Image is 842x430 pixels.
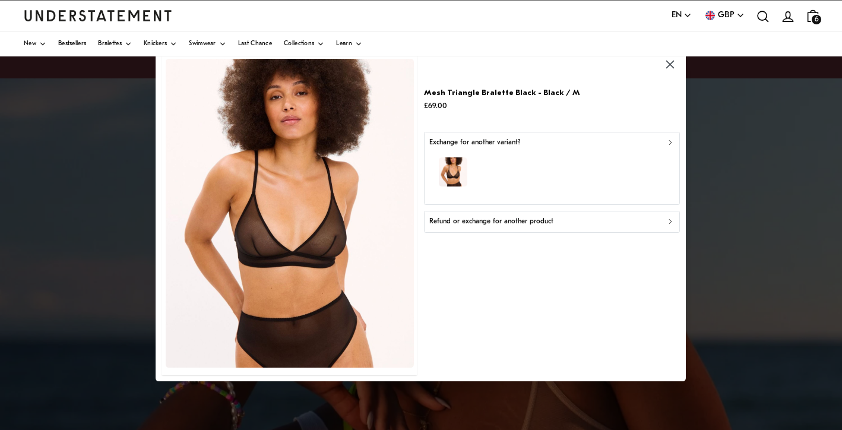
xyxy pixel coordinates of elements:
span: 6 [812,15,821,24]
p: Exchange for another variant? [429,137,520,148]
a: Learn [336,31,362,56]
span: Collections [284,41,314,47]
p: £69.00 [424,100,580,112]
button: Exchange for another variant? [424,131,680,204]
span: Swimwear [189,41,216,47]
a: Bestsellers [58,31,86,56]
a: Bralettes [98,31,132,56]
button: GBP [704,9,745,22]
a: Understatement Homepage [24,10,172,21]
p: Refund or exchange for another product [429,216,553,227]
img: 17_808531d1-b7fc-4449-bb0d-7f44d7a5116d.jpg [439,157,468,186]
a: 6 [800,4,825,28]
span: Bralettes [98,41,122,47]
img: 17_808531d1-b7fc-4449-bb0d-7f44d7a5116d.jpg [166,59,414,368]
a: Knickers [144,31,177,56]
a: Last Chance [238,31,272,56]
span: New [24,41,36,47]
span: Last Chance [238,41,272,47]
span: Knickers [144,41,167,47]
a: Collections [284,31,324,56]
span: Learn [336,41,352,47]
button: EN [672,9,692,22]
a: Swimwear [189,31,226,56]
span: Bestsellers [58,41,86,47]
span: EN [672,9,682,22]
span: GBP [718,9,735,22]
a: New [24,31,46,56]
p: Mesh Triangle Bralette Black - Black / M [424,86,580,99]
button: Refund or exchange for another product [424,211,680,232]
